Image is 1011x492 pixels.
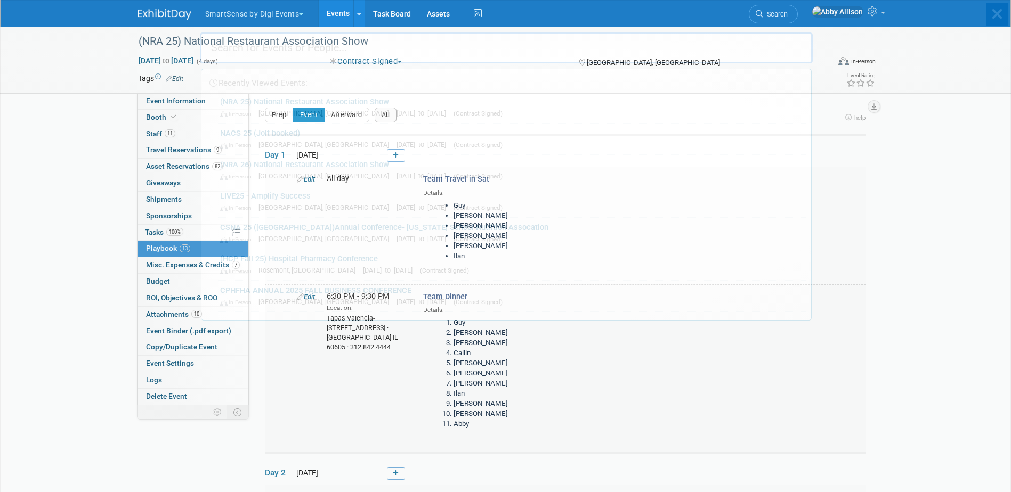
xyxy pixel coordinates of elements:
span: [DATE] to [DATE] [397,109,451,117]
a: (NRA 26) National Restaurant Association Show In-Person [GEOGRAPHIC_DATA], [GEOGRAPHIC_DATA] [DAT... [215,155,806,186]
span: In-Person [220,110,256,117]
span: [GEOGRAPHIC_DATA], [GEOGRAPHIC_DATA] [258,298,394,306]
span: [DATE] to [DATE] [397,172,451,180]
span: [GEOGRAPHIC_DATA], [GEOGRAPHIC_DATA] [258,172,394,180]
span: [DATE] to [DATE] [363,266,418,274]
span: [GEOGRAPHIC_DATA], [GEOGRAPHIC_DATA] [258,235,394,243]
a: NACS 25 (Jolt booked) In-Person [GEOGRAPHIC_DATA], [GEOGRAPHIC_DATA] [DATE] to [DATE] (Contract S... [215,124,806,154]
span: [GEOGRAPHIC_DATA], [GEOGRAPHIC_DATA] [258,141,394,149]
a: (NRA 25) National Restaurant Association Show In-Person [GEOGRAPHIC_DATA], [GEOGRAPHIC_DATA] [DAT... [215,92,806,123]
span: [DATE] to [DATE] [397,141,451,149]
div: Recently Viewed Events: [207,69,806,92]
a: CPHFHA ANNUAL 2025 FALL BUSINESS CONFERENCE In-Person [GEOGRAPHIC_DATA], [GEOGRAPHIC_DATA] [DATE]... [215,281,806,311]
span: (Contract Signed) [454,110,503,117]
span: In-Person [220,142,256,149]
input: Search for Events or People... [200,32,813,63]
span: (Contract Signed) [454,173,503,180]
a: LIVE25 - Amplify Success In-Person [GEOGRAPHIC_DATA], [GEOGRAPHIC_DATA] [DATE] to [DATE] (Contrac... [215,186,806,217]
span: In-Person [220,204,256,211]
span: Rosemont, [GEOGRAPHIC_DATA] [258,266,361,274]
span: [GEOGRAPHIC_DATA], [GEOGRAPHIC_DATA] [258,203,394,211]
span: (Contract Signed) [454,298,503,306]
span: [GEOGRAPHIC_DATA], [GEOGRAPHIC_DATA] [258,109,394,117]
span: In-Person [220,173,256,180]
a: (HCP Fall 25) Hospital Pharmacy Conference In-Person Rosemont, [GEOGRAPHIC_DATA] [DATE] to [DATE]... [215,249,806,280]
span: (Contract Signed) [420,267,469,274]
span: [DATE] to [DATE] [397,298,451,306]
span: [DATE] to [DATE] [397,235,451,243]
span: In-Person [220,267,256,274]
span: (Contract Signed) [454,204,503,211]
span: (Contract Signed) [454,235,503,243]
span: [DATE] to [DATE] [397,203,451,211]
span: In-Person [220,236,256,243]
span: In-Person [220,299,256,306]
span: (Contract Signed) [454,141,503,149]
a: CSNA 25 ([GEOGRAPHIC_DATA])Annual Conference- [US_STATE] School Nutrition Assocation In-Person [G... [215,218,806,249]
